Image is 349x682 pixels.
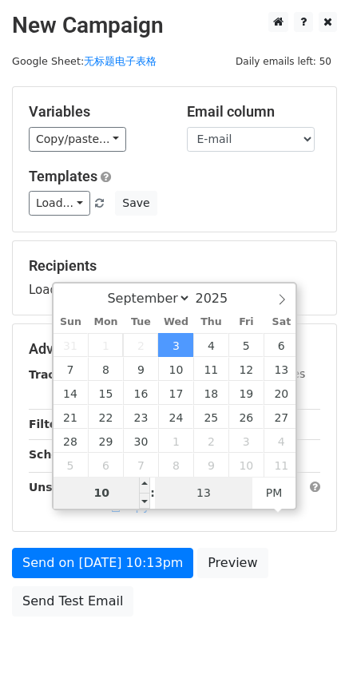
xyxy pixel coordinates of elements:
div: 聊天小组件 [269,605,349,682]
span: October 10, 2025 [228,453,264,477]
strong: Schedule [29,448,86,461]
span: September 19, 2025 [228,381,264,405]
span: September 25, 2025 [193,405,228,429]
span: September 7, 2025 [54,357,89,381]
h5: Advanced [29,340,320,358]
span: Tue [123,317,158,327]
a: Send Test Email [12,586,133,617]
span: September 1, 2025 [88,333,123,357]
h5: Variables [29,103,163,121]
span: September 8, 2025 [88,357,123,381]
span: Mon [88,317,123,327]
span: October 2, 2025 [193,429,228,453]
iframe: Chat Widget [269,605,349,682]
span: September 24, 2025 [158,405,193,429]
a: 无标题电子表格 [84,55,157,67]
span: September 28, 2025 [54,429,89,453]
span: October 3, 2025 [228,429,264,453]
span: August 31, 2025 [54,333,89,357]
small: Google Sheet: [12,55,157,67]
span: : [150,477,155,509]
span: September 26, 2025 [228,405,264,429]
span: September 5, 2025 [228,333,264,357]
span: September 29, 2025 [88,429,123,453]
span: Wed [158,317,193,327]
span: September 6, 2025 [264,333,299,357]
span: Fri [228,317,264,327]
a: Copy/paste... [29,127,126,152]
span: October 1, 2025 [158,429,193,453]
a: Daily emails left: 50 [230,55,337,67]
span: September 22, 2025 [88,405,123,429]
span: Sun [54,317,89,327]
input: Hour [54,477,151,509]
span: September 12, 2025 [228,357,264,381]
a: Preview [197,548,268,578]
strong: Unsubscribe [29,481,107,494]
span: September 15, 2025 [88,381,123,405]
span: October 8, 2025 [158,453,193,477]
h5: Email column [187,103,321,121]
input: Minute [155,477,252,509]
span: September 4, 2025 [193,333,228,357]
span: Daily emails left: 50 [230,53,337,70]
input: Year [191,291,248,306]
span: September 23, 2025 [123,405,158,429]
span: September 17, 2025 [158,381,193,405]
div: Loading... [29,257,320,299]
span: September 16, 2025 [123,381,158,405]
span: October 9, 2025 [193,453,228,477]
a: Send on [DATE] 10:13pm [12,548,193,578]
a: Copy unsubscribe link [108,499,252,513]
span: October 4, 2025 [264,429,299,453]
span: Click to toggle [252,477,296,509]
span: September 14, 2025 [54,381,89,405]
a: Templates [29,168,97,184]
span: September 18, 2025 [193,381,228,405]
span: September 30, 2025 [123,429,158,453]
span: October 7, 2025 [123,453,158,477]
span: September 2, 2025 [123,333,158,357]
h2: New Campaign [12,12,337,39]
span: October 11, 2025 [264,453,299,477]
button: Save [115,191,157,216]
span: September 10, 2025 [158,357,193,381]
span: Sat [264,317,299,327]
span: September 13, 2025 [264,357,299,381]
strong: Filters [29,418,69,430]
span: October 6, 2025 [88,453,123,477]
h5: Recipients [29,257,320,275]
span: September 11, 2025 [193,357,228,381]
strong: Tracking [29,368,82,381]
span: September 9, 2025 [123,357,158,381]
a: Load... [29,191,90,216]
span: October 5, 2025 [54,453,89,477]
span: September 3, 2025 [158,333,193,357]
span: September 20, 2025 [264,381,299,405]
span: September 27, 2025 [264,405,299,429]
span: September 21, 2025 [54,405,89,429]
span: Thu [193,317,228,327]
